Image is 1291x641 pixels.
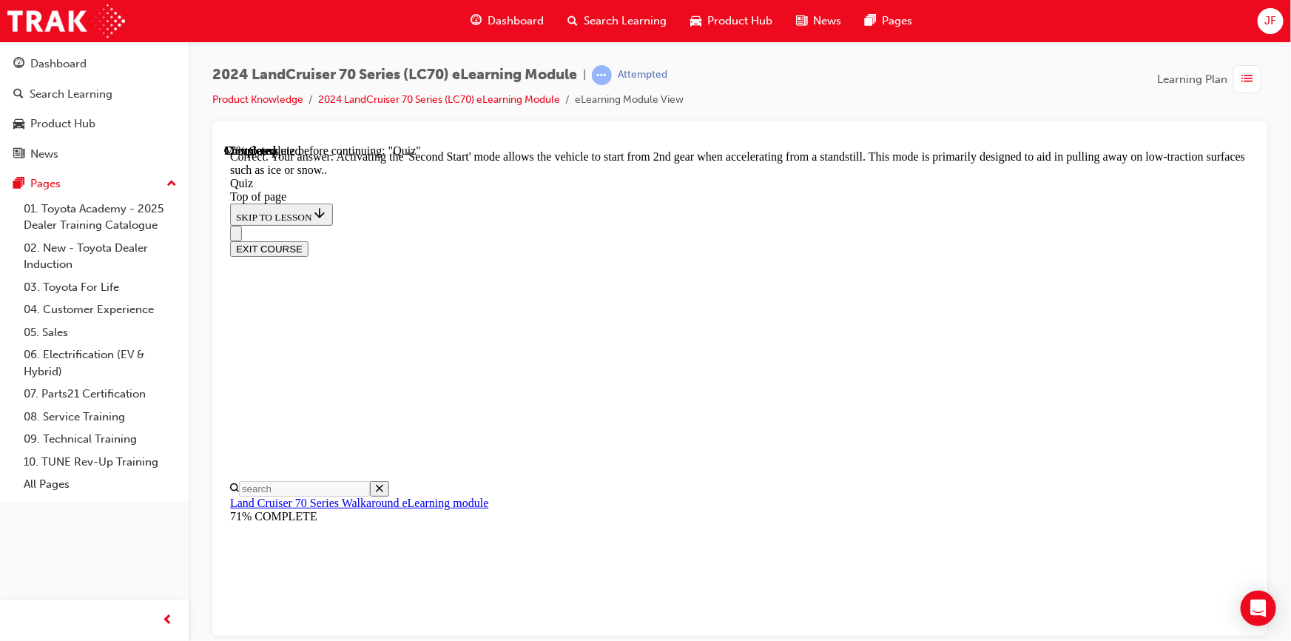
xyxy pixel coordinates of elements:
a: Land Cruiser 70 Series Walkaround eLearning module [6,352,264,365]
a: guage-iconDashboard [459,6,556,36]
a: 02. New - Toyota Dealer Induction [18,237,183,276]
a: 09. Technical Training [18,428,183,451]
div: Search Learning [30,86,112,103]
button: Learning Plan [1157,65,1267,93]
span: guage-icon [13,58,24,71]
div: Product Hub [30,115,95,132]
div: 71% COMPLETE [6,366,1025,379]
span: up-icon [166,175,177,194]
a: 06. Electrification (EV & Hybrid) [18,343,183,383]
div: Dashboard [30,56,87,73]
button: EXIT COURSE [6,97,84,113]
span: Product Hub [707,13,772,30]
span: Learning Plan [1157,71,1227,88]
a: 10. TUNE Rev-Up Training [18,451,183,474]
button: DashboardSearch LearningProduct HubNews [6,47,183,170]
span: prev-icon [163,611,174,630]
a: 2024 LandCruiser 70 Series (LC70) eLearning Module [318,93,560,106]
span: Pages [882,13,912,30]
div: Correct. Your answer: Activating the 'Second Start' mode allows the vehicle to start from 2nd gea... [6,6,1025,33]
span: JF [1264,13,1276,30]
a: Dashboard [6,50,183,78]
span: search-icon [567,12,578,30]
span: news-icon [796,12,807,30]
span: news-icon [13,148,24,161]
button: JF [1258,8,1284,34]
span: car-icon [13,118,24,131]
div: News [30,146,58,163]
span: pages-icon [865,12,876,30]
li: eLearning Module View [575,92,684,109]
button: Pages [6,170,183,198]
a: 01. Toyota Academy - 2025 Dealer Training Catalogue [18,198,183,237]
img: Trak [7,4,125,38]
span: guage-icon [471,12,482,30]
span: 2024 LandCruiser 70 Series (LC70) eLearning Module [212,67,577,84]
div: Open Intercom Messenger [1241,591,1276,626]
a: car-iconProduct Hub [678,6,784,36]
a: Product Knowledge [212,93,303,106]
span: News [813,13,841,30]
button: Close navigation menu [6,81,18,97]
div: Quiz [6,33,1025,46]
a: 03. Toyota For Life [18,276,183,299]
a: News [6,141,183,168]
div: Top of page [6,46,1025,59]
a: pages-iconPages [853,6,924,36]
span: SKIP TO LESSON [12,67,103,78]
button: SKIP TO LESSON [6,59,109,81]
span: pages-icon [13,178,24,191]
span: | [583,67,586,84]
button: Close search menu [146,337,165,352]
span: learningRecordVerb_ATTEMPT-icon [592,65,612,85]
a: 07. Parts21 Certification [18,383,183,406]
div: Attempted [618,68,667,82]
a: 05. Sales [18,321,183,344]
a: Search Learning [6,81,183,108]
a: news-iconNews [784,6,853,36]
a: Product Hub [6,110,183,138]
div: Pages [30,175,61,192]
input: Search [15,337,146,352]
span: list-icon [1242,70,1253,89]
a: 08. Service Training [18,406,183,429]
span: Dashboard [488,13,544,30]
span: Search Learning [584,13,667,30]
a: 04. Customer Experience [18,298,183,321]
a: All Pages [18,473,183,496]
a: search-iconSearch Learning [556,6,678,36]
span: search-icon [13,88,24,101]
span: car-icon [690,12,701,30]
